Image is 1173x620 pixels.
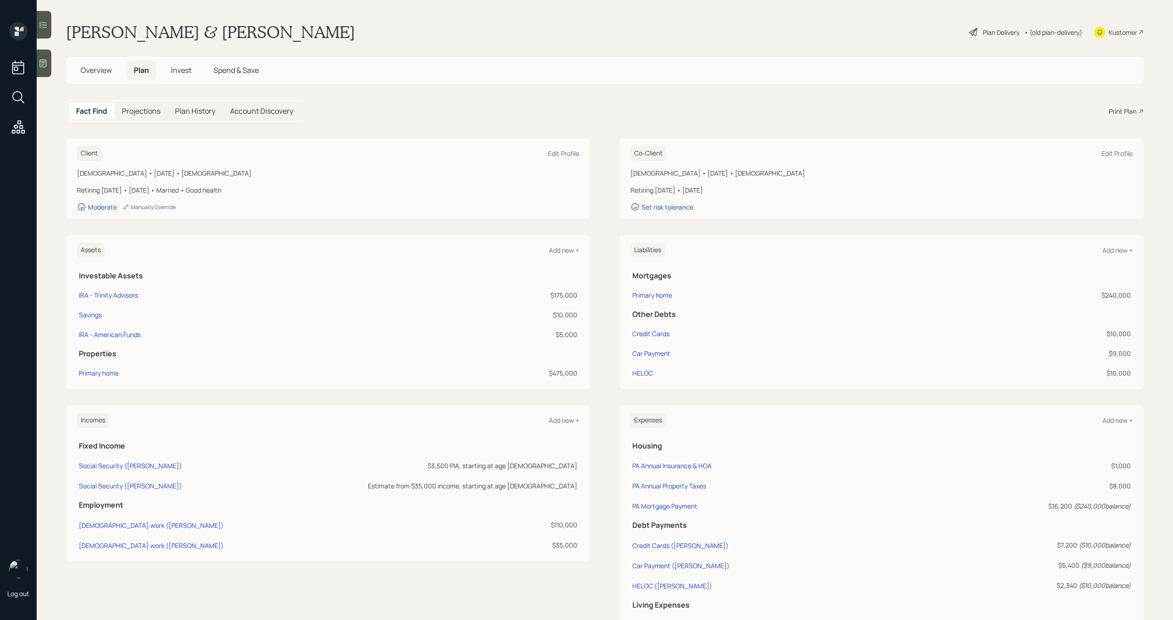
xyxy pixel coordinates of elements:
[171,65,192,75] span: Invest
[632,290,672,300] div: Primary home
[416,310,577,320] div: $10,000
[959,540,1131,550] div: $7,200
[959,461,1131,471] div: $1,000
[630,168,1133,178] div: [DEMOGRAPHIC_DATA] • [DATE] • [DEMOGRAPHIC_DATA]
[66,22,355,42] h1: [PERSON_NAME] & [PERSON_NAME]
[1074,502,1131,510] i: ( $240,000 balance)
[122,203,176,211] div: Manually Override
[77,413,109,428] h6: Incomes
[79,442,577,450] h5: Fixed Income
[1024,28,1082,37] div: • (old plan-delivery)
[1109,106,1136,116] div: Print Plan
[959,481,1131,491] div: $8,000
[122,107,160,116] h5: Projections
[983,28,1020,37] div: Plan Delivery
[79,461,182,470] div: Social Security ([PERSON_NAME])
[77,243,104,258] h6: Assets
[641,203,693,211] div: Set risk tolerance
[285,520,577,530] div: $110,000
[1102,416,1133,425] div: Add new +
[1079,581,1131,590] i: ( $10,000 balance)
[77,146,102,161] h6: Client
[632,502,697,510] div: PA Mortgage Payment
[1081,561,1131,570] i: ( $9,000 balance)
[77,185,579,195] div: Retiring [DATE] • [DATE] • Married • Good health
[918,329,1131,338] div: $10,000
[959,501,1131,511] div: $16,200
[1079,541,1131,549] i: ( $10,000 balance)
[549,416,579,425] div: Add new +
[230,107,293,116] h5: Account Discovery
[632,601,1131,609] h5: Living Expenses
[214,65,259,75] span: Spend & Save
[285,461,577,471] div: $3,500 PIA, starting at age [DEMOGRAPHIC_DATA]
[1102,149,1133,158] div: Edit Profile
[918,368,1131,378] div: $10,000
[416,290,577,300] div: $175,000
[632,349,670,358] div: Car Payment
[285,481,577,491] div: Estimate from $35,000 income, starting at age [DEMOGRAPHIC_DATA]
[632,329,669,338] div: Credit Cards
[79,368,119,378] div: Primary home
[632,581,712,590] div: HELOC ([PERSON_NAME])
[1109,28,1137,37] div: Kustomer
[175,107,215,116] h5: Plan History
[79,349,577,358] h5: Properties
[81,65,112,75] span: Overview
[79,290,138,300] div: IRA - Trinity Advisors
[9,560,27,578] img: michael-russo-headshot.png
[632,561,729,570] div: Car Payment ([PERSON_NAME])
[632,310,1131,319] h5: Other Debts
[632,482,706,490] div: PA Annual Property Taxes
[959,560,1131,570] div: $5,400
[632,541,729,550] div: Credit Cards ([PERSON_NAME])
[630,185,1133,195] div: Retiring [DATE] • [DATE]
[79,541,224,550] div: [DEMOGRAPHIC_DATA] work ([PERSON_NAME])
[1102,246,1133,255] div: Add new +
[549,246,579,255] div: Add new +
[77,168,579,178] div: [DEMOGRAPHIC_DATA] • [DATE] • [DEMOGRAPHIC_DATA]
[918,290,1131,300] div: $240,000
[76,107,107,116] h5: Fact Find
[79,482,182,490] div: Social Security ([PERSON_NAME])
[632,442,1131,450] h5: Housing
[416,368,577,378] div: $475,000
[959,581,1131,590] div: $2,340
[630,243,665,258] h6: Liabilities
[632,461,712,470] div: PA Annual Insurance & HOA
[79,271,577,280] h5: Investable Assets
[416,330,577,339] div: $5,000
[630,413,666,428] h6: Expenses
[285,540,577,550] div: $35,000
[134,65,149,75] span: Plan
[632,521,1131,530] h5: Debt Payments
[79,521,224,530] div: [DEMOGRAPHIC_DATA] work ([PERSON_NAME])
[632,368,653,378] div: HELOC
[79,310,102,320] div: Savings
[630,146,666,161] h6: Co-Client
[918,349,1131,358] div: $9,000
[632,271,1131,280] h5: Mortgages
[7,589,29,598] div: Log out
[79,330,141,339] div: IRA - American Funds
[79,501,577,509] h5: Employment
[88,203,117,211] div: Moderate
[548,149,579,158] div: Edit Profile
